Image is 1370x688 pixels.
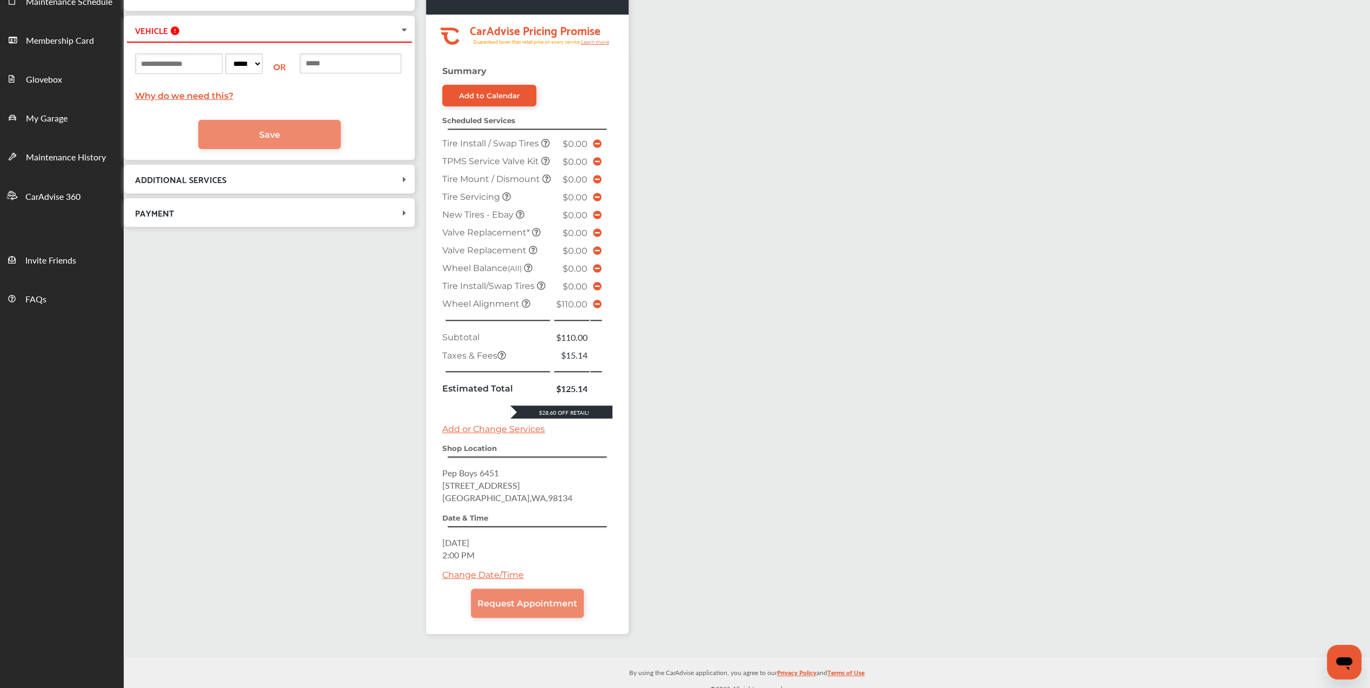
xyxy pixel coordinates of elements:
[442,424,545,434] a: Add or Change Services
[556,299,588,309] span: $110.00
[442,85,536,106] a: Add to Calendar
[442,210,516,220] span: New Tires - Ebay
[442,491,572,504] span: [GEOGRAPHIC_DATA] , WA , 98134
[25,254,76,268] span: Invite Friends
[777,666,816,683] a: Privacy Policy
[442,536,469,549] span: [DATE]
[442,192,502,202] span: Tire Servicing
[259,130,280,140] span: Save
[442,467,499,479] span: Pep Boys 6451
[25,190,80,204] span: CarAdvise 360
[563,281,588,292] span: $0.00
[554,380,590,397] td: $125.14
[554,346,590,364] td: $15.14
[1,137,123,176] a: Maintenance History
[510,409,612,416] div: $28.60 Off Retail!
[26,151,106,165] span: Maintenance History
[25,293,46,307] span: FAQs
[581,39,609,45] tspan: Learn more
[442,245,529,255] span: Valve Replacement
[827,666,865,683] a: Terms of Use
[442,156,541,166] span: TPMS Service Valve Kit
[442,444,497,453] strong: Shop Location
[26,112,68,126] span: My Garage
[440,328,554,346] td: Subtotal
[265,60,296,73] div: OR
[440,380,554,397] td: Estimated Total
[1,98,123,137] a: My Garage
[135,172,226,186] span: ADDITIONAL SERVICES
[554,328,590,346] td: $110.00
[1327,645,1361,679] iframe: Button to launch messaging window
[1,20,123,59] a: Membership Card
[442,66,487,76] strong: Summary
[442,116,515,125] strong: Scheduled Services
[563,139,588,149] span: $0.00
[471,589,584,618] a: Request Appointment
[1,59,123,98] a: Glovebox
[469,20,600,39] tspan: CarAdvise Pricing Promise
[563,174,588,185] span: $0.00
[442,549,475,561] span: 2:00 PM
[135,91,233,101] a: Why do we need this?
[442,174,542,184] span: Tire Mount / Dismount
[563,264,588,274] span: $0.00
[442,479,520,491] span: [STREET_ADDRESS]
[442,281,537,291] span: Tire Install/Swap Tires
[563,192,588,203] span: $0.00
[124,666,1370,678] p: By using the CarAdvise application, you agree to our and
[473,38,581,45] tspan: Guaranteed lower than retail price on every service.
[26,34,94,48] span: Membership Card
[442,263,524,273] span: Wheel Balance
[459,91,520,100] div: Add to Calendar
[442,227,532,238] span: Valve Replacement*
[563,157,588,167] span: $0.00
[135,23,168,37] span: VEHICLE
[442,570,524,580] a: Change Date/Time
[508,264,522,273] small: (All)
[26,73,62,87] span: Glovebox
[442,299,522,309] span: Wheel Alignment
[442,138,541,149] span: Tire Install / Swap Tires
[563,210,588,220] span: $0.00
[563,228,588,238] span: $0.00
[442,350,506,361] span: Taxes & Fees
[477,598,577,609] span: Request Appointment
[442,514,488,522] strong: Date & Time
[563,246,588,256] span: $0.00
[198,120,341,149] a: Save
[135,205,174,220] span: PAYMENT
